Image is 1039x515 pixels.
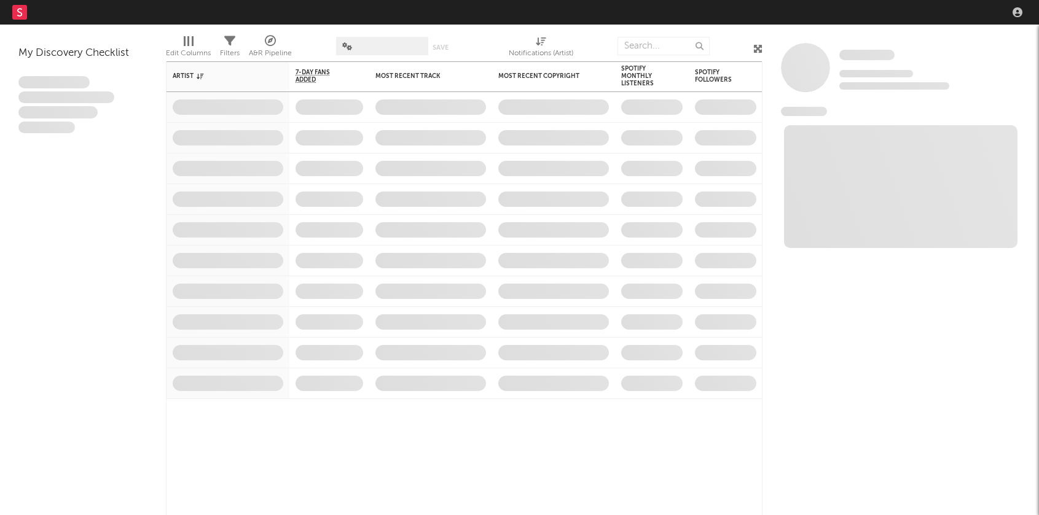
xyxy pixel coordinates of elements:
[839,49,895,61] a: Some Artist
[18,106,98,118] span: Praesent ac interdum
[839,70,913,77] span: Tracking Since: [DATE]
[220,46,240,61] div: Filters
[509,31,573,66] div: Notifications (Artist)
[18,122,75,134] span: Aliquam viverra
[166,46,211,61] div: Edit Columns
[249,46,292,61] div: A&R Pipeline
[220,31,240,66] div: Filters
[173,72,265,80] div: Artist
[839,50,895,60] span: Some Artist
[249,31,292,66] div: A&R Pipeline
[839,82,949,90] span: 0 fans last week
[18,91,114,104] span: Integer aliquet in purus et
[18,76,90,88] span: Lorem ipsum dolor
[18,46,147,61] div: My Discovery Checklist
[695,69,738,83] div: Spotify Followers
[498,72,590,80] div: Most Recent Copyright
[781,107,827,116] span: News Feed
[509,46,573,61] div: Notifications (Artist)
[375,72,468,80] div: Most Recent Track
[618,37,710,55] input: Search...
[621,65,664,87] div: Spotify Monthly Listeners
[296,69,345,83] span: 7-Day Fans Added
[166,31,211,66] div: Edit Columns
[433,44,449,51] button: Save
